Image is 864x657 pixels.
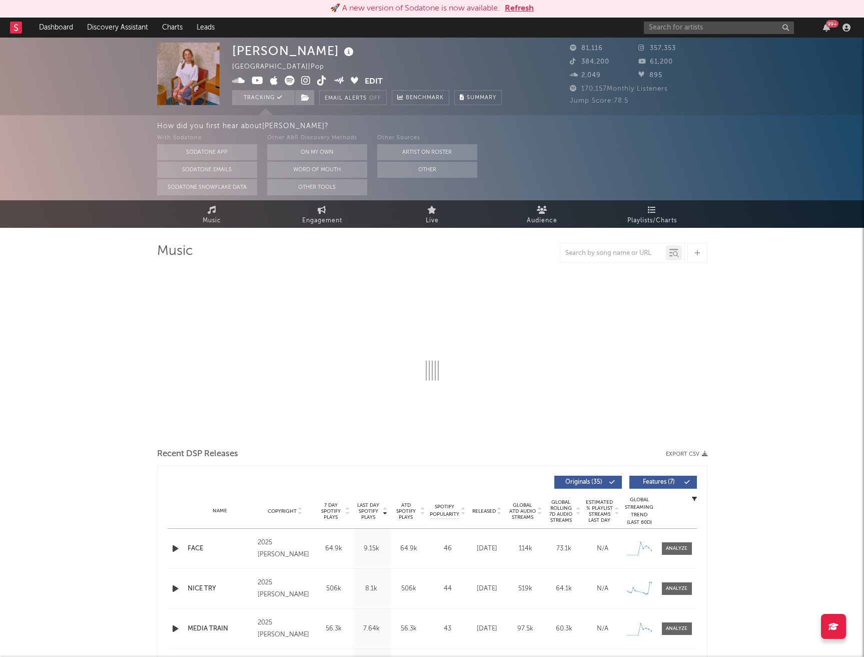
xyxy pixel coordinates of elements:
[570,86,668,92] span: 170,157 Monthly Listeners
[190,18,222,38] a: Leads
[505,3,534,15] button: Refresh
[487,200,597,228] a: Audience
[267,179,367,195] button: Other Tools
[554,476,622,489] button: Originals(35)
[355,502,382,520] span: Last Day Spotify Plays
[267,144,367,160] button: On My Own
[318,502,344,520] span: 7 Day Spotify Plays
[636,479,682,485] span: Features ( 7 )
[32,18,80,38] a: Dashboard
[467,95,496,101] span: Summary
[203,215,221,227] span: Music
[570,59,609,65] span: 384,200
[472,508,496,514] span: Released
[638,59,673,65] span: 61,200
[393,544,425,554] div: 64.9k
[624,496,654,526] div: Global Streaming Trend (Last 60D)
[318,624,350,634] div: 56.3k
[319,90,387,105] button: Email AlertsOff
[393,502,419,520] span: ATD Spotify Plays
[509,502,536,520] span: Global ATD Audio Streams
[426,215,439,227] span: Live
[570,98,628,104] span: Jump Score: 78.5
[629,476,697,489] button: Features(7)
[470,624,504,634] div: [DATE]
[377,200,487,228] a: Live
[232,90,295,105] button: Tracking
[377,162,477,178] button: Other
[188,624,253,634] a: MEDIA TRAIN
[586,584,619,594] div: N/A
[586,499,613,523] span: Estimated % Playlist Streams Last Day
[355,624,388,634] div: 7.64k
[454,90,502,105] button: Summary
[570,72,601,79] span: 2,049
[509,624,542,634] div: 97.5k
[330,3,500,15] div: 🚀 A new version of Sodatone is now available.
[157,448,238,460] span: Recent DSP Releases
[826,20,838,28] div: 99 +
[157,179,257,195] button: Sodatone Snowflake Data
[267,132,367,144] div: Other A&R Discovery Methods
[267,200,377,228] a: Engagement
[627,215,677,227] span: Playlists/Charts
[318,584,350,594] div: 506k
[155,18,190,38] a: Charts
[318,544,350,554] div: 64.9k
[80,18,155,38] a: Discovery Assistant
[570,45,603,52] span: 81,116
[509,544,542,554] div: 114k
[470,584,504,594] div: [DATE]
[302,215,342,227] span: Engagement
[560,249,666,257] input: Search by song name or URL
[392,90,449,105] a: Benchmark
[823,24,830,32] button: 99+
[527,215,557,227] span: Audience
[258,537,312,561] div: 2025 [PERSON_NAME]
[258,577,312,601] div: 2025 [PERSON_NAME]
[355,584,388,594] div: 8.1k
[157,132,257,144] div: With Sodatone
[547,624,581,634] div: 60.3k
[267,162,367,178] button: Word Of Mouth
[644,22,794,34] input: Search for artists
[258,617,312,641] div: 2025 [PERSON_NAME]
[377,144,477,160] button: Artist on Roster
[157,162,257,178] button: Sodatone Emails
[406,92,444,104] span: Benchmark
[638,45,676,52] span: 357,353
[586,624,619,634] div: N/A
[597,200,707,228] a: Playlists/Charts
[393,584,425,594] div: 506k
[586,544,619,554] div: N/A
[547,544,581,554] div: 73.1k
[157,200,267,228] a: Music
[430,584,465,594] div: 44
[430,624,465,634] div: 43
[509,584,542,594] div: 519k
[188,584,253,594] a: NICE TRY
[561,479,607,485] span: Originals ( 35 )
[377,132,477,144] div: Other Sources
[547,584,581,594] div: 64.1k
[268,508,297,514] span: Copyright
[188,544,253,554] a: FACE
[232,43,356,59] div: [PERSON_NAME]
[157,144,257,160] button: Sodatone App
[393,624,425,634] div: 56.3k
[547,499,575,523] span: Global Rolling 7D Audio Streams
[430,503,459,518] span: Spotify Popularity
[232,61,336,73] div: [GEOGRAPHIC_DATA] | Pop
[430,544,465,554] div: 46
[369,96,381,101] em: Off
[365,76,383,88] button: Edit
[355,544,388,554] div: 9.15k
[666,451,707,457] button: Export CSV
[188,507,253,515] div: Name
[638,72,662,79] span: 895
[470,544,504,554] div: [DATE]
